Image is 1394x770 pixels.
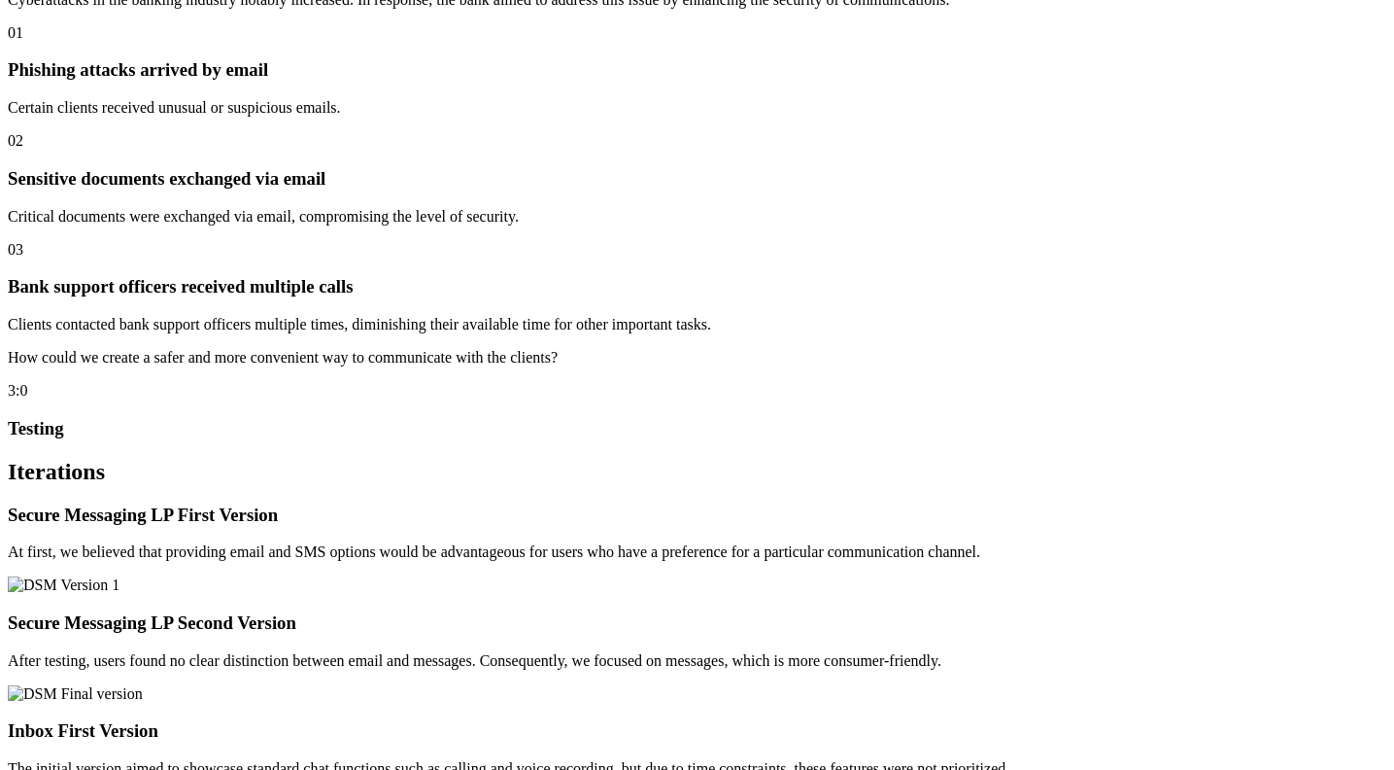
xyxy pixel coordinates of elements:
[8,577,119,594] img: DSM Version 1
[8,208,1386,226] p: Critical documents were exchanged via email, compromising the level of security.
[8,241,23,258] span: 03
[8,316,1386,333] p: Clients contacted bank support officers multiple times, diminishing their available time for othe...
[8,685,143,703] img: DSM Final version
[8,132,23,149] span: 02
[8,459,1386,485] h2: Iterations
[8,349,1386,367] p: How could we create a safer and more convenient way to communicate with the clients?
[8,505,1386,526] h3: Secure Messaging LP First Version
[8,99,1386,117] p: Certain clients received unusual or suspicious emails.
[8,652,1386,670] p: After testing, users found no clear distinction between email and messages. Consequently, we focu...
[8,612,1386,634] h3: Secure Messaging LP Second Version
[8,168,1386,190] h3: Sensitive documents exchanged via email
[8,276,1386,297] h3: Bank support officers received multiple calls
[8,720,1386,742] h3: Inbox First Version
[8,59,1386,81] h3: Phishing attacks arrived by email
[8,24,23,41] span: 01
[8,418,1386,439] h3: Testing
[8,543,1386,561] p: At first, we believed that providing email and SMS options would be advantageous for users who ha...
[8,382,27,399] span: 3:0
